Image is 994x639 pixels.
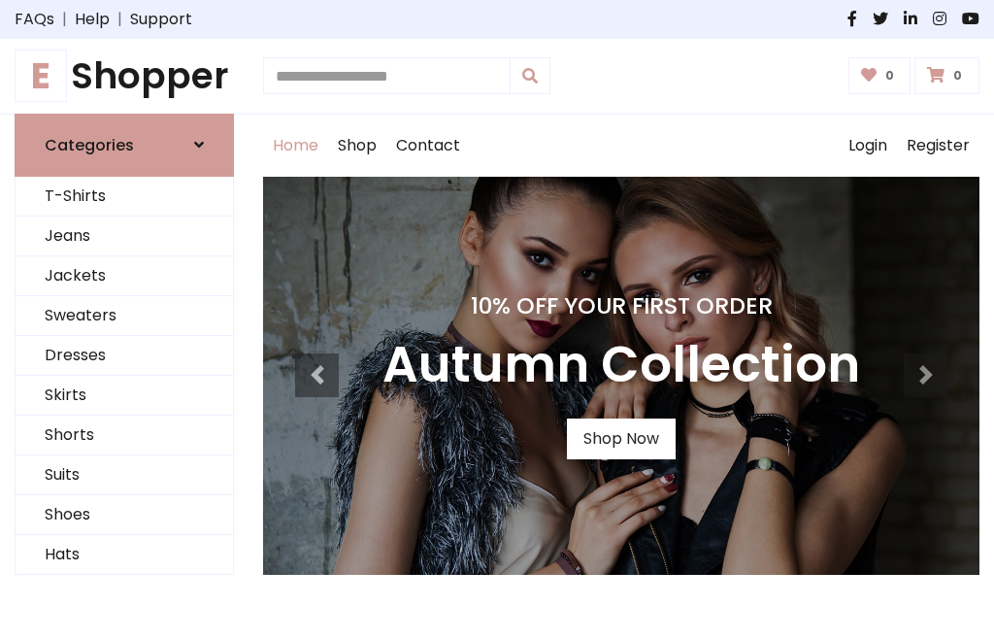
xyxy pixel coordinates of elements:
a: Login [839,115,897,177]
span: 0 [880,67,899,84]
a: FAQs [15,8,54,31]
a: 0 [848,57,911,94]
span: 0 [948,67,967,84]
a: EShopper [15,54,234,98]
a: Jeans [16,217,233,256]
a: Shorts [16,416,233,455]
span: E [15,50,67,102]
a: Suits [16,455,233,495]
a: Contact [386,115,470,177]
a: 0 [914,57,979,94]
a: Shop [328,115,386,177]
a: Home [263,115,328,177]
a: Dresses [16,336,233,376]
a: Hats [16,535,233,575]
span: | [54,8,75,31]
h4: 10% Off Your First Order [382,292,860,319]
a: Jackets [16,256,233,296]
h1: Shopper [15,54,234,98]
a: Help [75,8,110,31]
a: T-Shirts [16,177,233,217]
a: Shoes [16,495,233,535]
span: | [110,8,130,31]
a: Register [897,115,979,177]
a: Support [130,8,192,31]
h3: Autumn Collection [382,335,860,395]
a: Shop Now [567,419,676,459]
a: Sweaters [16,296,233,336]
a: Categories [15,114,234,177]
h6: Categories [45,136,134,154]
a: Skirts [16,376,233,416]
